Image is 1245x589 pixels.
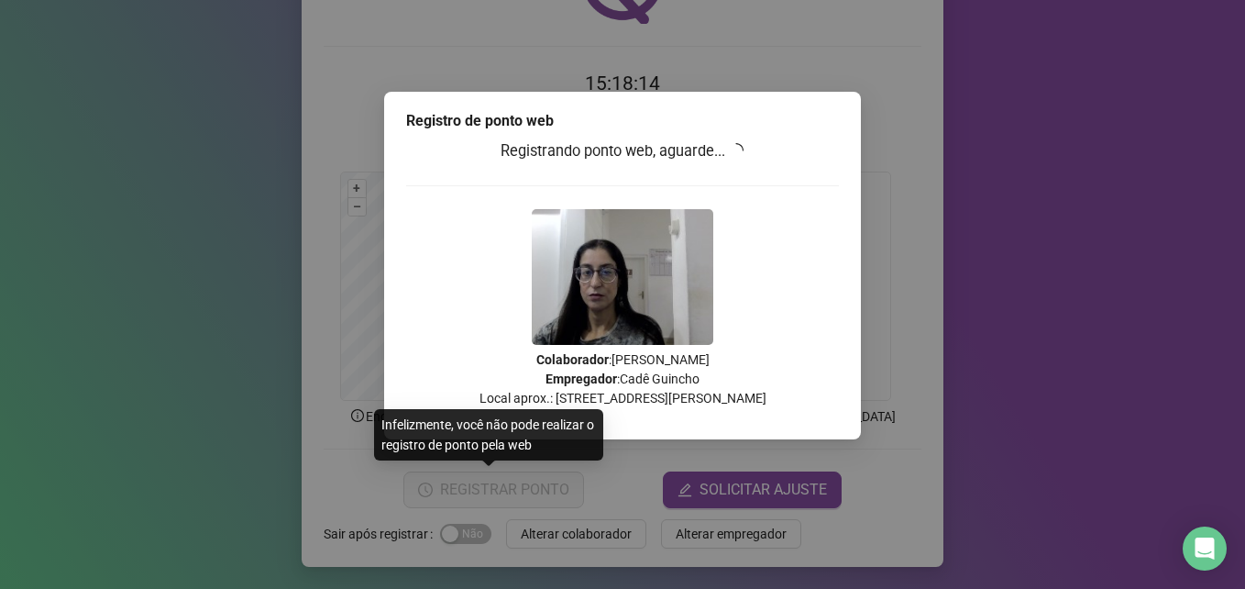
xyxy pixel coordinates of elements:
p: : [PERSON_NAME] : Cadê Guincho Local aprox.: [STREET_ADDRESS][PERSON_NAME] [406,350,839,408]
div: Open Intercom Messenger [1183,527,1227,571]
h3: Registrando ponto web, aguarde... [406,139,839,163]
div: Registro de ponto web [406,110,839,132]
span: loading [729,143,744,158]
strong: Empregador [545,372,617,386]
strong: Colaborador [536,352,609,367]
img: Z [532,209,713,345]
div: Infelizmente, você não pode realizar o registro de ponto pela web [374,409,603,461]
